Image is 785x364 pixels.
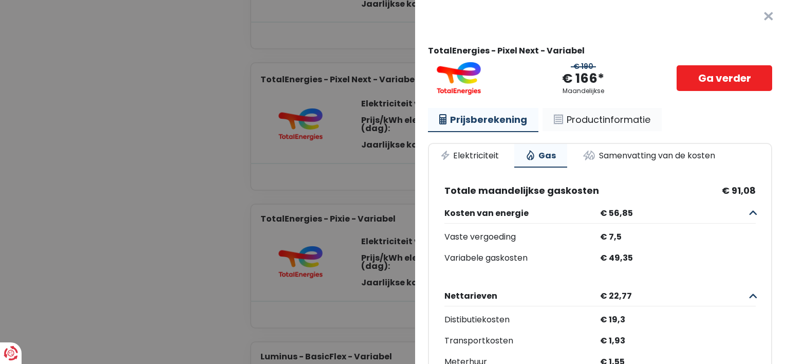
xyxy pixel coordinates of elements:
div: € 49,35 [600,251,756,266]
div: Vaste vergoeding [444,230,600,245]
div: Transportkosten [444,334,600,349]
a: Ga verder [677,65,772,91]
div: € 7,5 [600,230,756,245]
div: Maandelijkse [563,87,604,95]
span: € 22,77 [596,291,747,301]
div: € 1,93 [600,334,756,349]
span: Totale maandelijkse gaskosten [444,185,599,196]
div: € 19,3 [600,313,756,327]
div: TotalEnergies - Pixel Next - Variabel [428,46,772,56]
a: Gas [514,144,567,168]
button: Nettarieven € 22,77 [444,286,756,306]
span: € 56,85 [596,208,747,218]
button: Kosten van energie € 56,85 [444,203,756,224]
a: Elektriciteit [429,144,510,167]
span: Kosten van energie [444,208,596,218]
span: € 91,08 [722,185,756,196]
div: Distibutiekosten [444,313,600,327]
div: € 190 [571,62,596,71]
span: Nettarieven [444,291,596,301]
img: TotalEnergies [428,62,490,95]
div: € 166* [562,70,604,87]
a: Productinformatie [543,108,662,132]
a: Samenvatting van de kosten [571,144,726,167]
a: Prijsberekening [428,108,538,133]
div: Variabele gaskosten [444,251,600,266]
